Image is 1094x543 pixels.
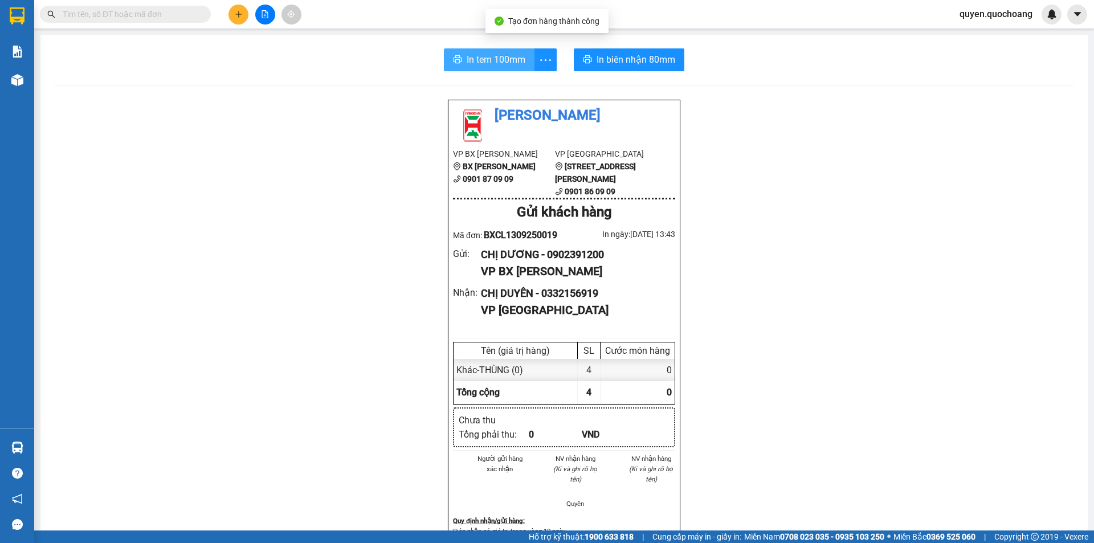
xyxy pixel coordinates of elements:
img: logo.jpg [453,105,493,145]
span: Miền Bắc [893,530,975,543]
div: 0 [601,359,675,381]
img: icon-new-feature [1047,9,1057,19]
div: Quy định nhận/gửi hàng : [453,516,675,526]
input: Tìm tên, số ĐT hoặc mã đơn [63,8,197,21]
li: VP [GEOGRAPHIC_DATA] [555,148,657,160]
p: Biên nhận có giá trị trong vòng 10 ngày. [453,526,675,536]
div: CHỊ DUYÊN - 0332156919 [481,285,666,301]
span: caret-down [1072,9,1083,19]
span: aim [287,10,295,18]
div: Mã đơn: [453,228,564,242]
div: 0 [529,427,582,442]
div: [GEOGRAPHIC_DATA] [109,10,224,35]
img: logo-vxr [10,7,25,25]
span: environment [555,162,563,170]
span: In tem 100mm [467,52,525,67]
span: plus [235,10,243,18]
div: Gửi khách hàng [453,202,675,223]
span: notification [12,493,23,504]
span: file-add [261,10,269,18]
span: 0 [667,387,672,398]
img: solution-icon [11,46,23,58]
div: CHỊ [PERSON_NAME] [109,35,224,49]
span: Tạo đơn hàng thành công [508,17,599,26]
span: Tổng cộng [456,387,500,398]
strong: 1900 633 818 [585,532,634,541]
div: SL [581,345,597,356]
span: | [642,530,644,543]
div: Cước món hàng [603,345,672,356]
div: VP BX [PERSON_NAME] [481,263,666,280]
div: Tên (giá trị hàng) [456,345,574,356]
div: CHỊ [PERSON_NAME] [10,37,101,64]
div: VP [GEOGRAPHIC_DATA] [481,301,666,319]
button: more [534,48,557,71]
li: NV nhận hàng [552,454,600,464]
span: Gửi: [10,11,27,23]
div: 0908142126 [109,49,224,65]
button: aim [281,5,301,25]
span: question-circle [12,468,23,479]
div: Nhận : [453,285,481,300]
span: phone [453,175,461,183]
div: Gửi : [453,247,481,261]
span: search [47,10,55,18]
span: Hỗ trợ kỹ thuật: [529,530,634,543]
li: [PERSON_NAME] [453,105,675,126]
div: 4 [578,359,601,381]
img: warehouse-icon [11,74,23,86]
span: check-circle [495,17,504,26]
span: quyen.quochoang [950,7,1042,21]
div: CHỊ DƯƠNG - 0902391200 [481,247,666,263]
div: Tổng phải thu : [459,427,529,442]
i: (Kí và ghi rõ họ tên) [553,465,597,483]
span: message [12,519,23,530]
li: Quyên [552,499,600,509]
button: caret-down [1067,5,1087,25]
button: plus [228,5,248,25]
span: printer [453,55,462,66]
span: 4 [586,387,591,398]
div: BX [PERSON_NAME] [10,10,101,37]
button: file-add [255,5,275,25]
span: printer [583,55,592,66]
span: Khác - THÙNG (0) [456,365,523,375]
span: Nhận: [109,10,136,22]
span: CF PHA MÁY ĐẦU CAO TỐC [10,80,85,140]
div: VND [582,427,635,442]
span: copyright [1031,533,1039,541]
button: printerIn tem 100mm [444,48,534,71]
strong: 0369 525 060 [926,532,975,541]
i: (Kí và ghi rõ họ tên) [629,465,673,483]
li: NV nhận hàng [627,454,675,464]
div: Chưa thu [459,413,529,427]
span: Miền Nam [744,530,884,543]
span: more [534,53,556,67]
strong: 0708 023 035 - 0935 103 250 [780,532,884,541]
div: 0902391200 [10,64,101,80]
span: ⚪️ [887,534,891,539]
li: VP BX [PERSON_NAME] [453,148,555,160]
span: | [984,530,986,543]
span: In biên nhận 80mm [597,52,675,67]
b: BX [PERSON_NAME] [463,162,536,171]
img: warehouse-icon [11,442,23,454]
span: BXCL1309250019 [484,230,557,240]
b: [STREET_ADDRESS][PERSON_NAME] [555,162,636,183]
b: 0901 87 09 09 [463,174,513,183]
li: Người gửi hàng xác nhận [476,454,524,474]
span: environment [453,162,461,170]
button: printerIn biên nhận 80mm [574,48,684,71]
b: 0901 86 09 09 [565,187,615,196]
div: In ngày: [DATE] 13:43 [564,228,675,240]
span: phone [555,187,563,195]
span: Cung cấp máy in - giấy in: [652,530,741,543]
